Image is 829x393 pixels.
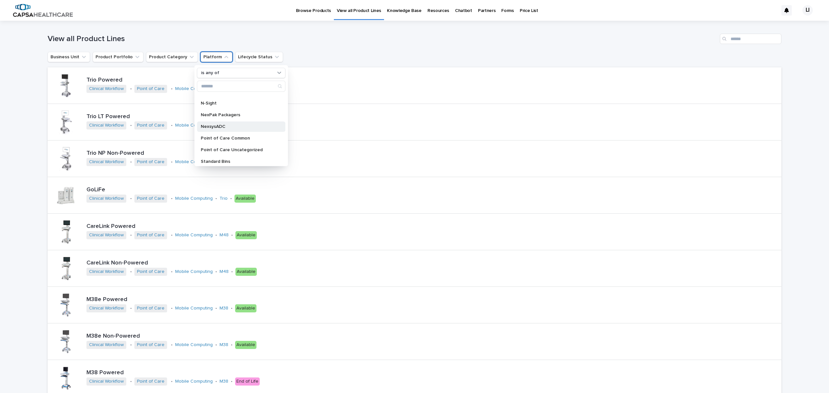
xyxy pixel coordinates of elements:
[130,306,132,311] p: •
[235,304,256,312] div: Available
[89,342,124,348] a: Clinical Workflow
[86,369,297,376] p: M38 Powered
[130,269,132,275] p: •
[48,177,781,214] a: GoLiFeClinical Workflow •Point of Care •Mobile Computing •Trio •Available
[146,52,198,62] button: Product Category
[201,113,275,117] p: NexPak Packagers
[201,148,275,152] p: Point of Care Uncategorized
[48,214,781,250] a: CareLink PoweredClinical Workflow •Point of Care •Mobile Computing •M48 •Available
[175,123,213,128] a: Mobile Computing
[89,232,124,238] a: Clinical Workflow
[86,333,310,340] p: M38e Non-Powered
[235,377,260,386] div: End of Life
[48,104,781,140] a: Trio LT PoweredClinical Workflow •Point of Care •Mobile Computing •Trio •Available
[130,196,132,201] p: •
[48,140,781,177] a: Trio NP Non-PoweredClinical Workflow •Point of Care •Mobile Computing •Trio •Available
[171,342,173,348] p: •
[13,4,73,17] img: B5p4sRfuTuC72oLToeu7
[86,186,275,194] p: GoLiFe
[215,232,217,238] p: •
[230,196,232,201] p: •
[215,306,217,311] p: •
[137,269,165,275] a: Point of Care
[137,379,165,384] a: Point of Care
[175,159,213,165] a: Mobile Computing
[197,81,285,91] input: Search
[86,296,297,303] p: M38e Powered
[235,341,256,349] div: Available
[234,195,256,203] div: Available
[175,269,213,275] a: Mobile Computing
[86,260,318,267] p: CareLink Non-Powered
[89,196,124,201] a: Clinical Workflow
[137,342,165,348] a: Point of Care
[201,136,275,140] p: Point of Care Common
[175,232,213,238] a: Mobile Computing
[220,269,229,275] a: M48
[171,86,173,92] p: •
[235,231,257,239] div: Available
[171,379,173,384] p: •
[171,123,173,128] p: •
[220,379,228,384] a: M38
[220,342,228,348] a: M38
[201,124,275,129] p: NexsysADC
[137,196,165,201] a: Point of Care
[720,34,781,44] input: Search
[89,379,124,384] a: Clinical Workflow
[86,223,306,230] p: CareLink Powered
[171,196,173,201] p: •
[137,123,165,128] a: Point of Care
[235,268,257,276] div: Available
[130,342,132,348] p: •
[231,342,233,348] p: •
[171,159,173,165] p: •
[175,342,213,348] a: Mobile Computing
[231,232,233,238] p: •
[175,196,213,201] a: Mobile Computing
[48,34,717,44] h1: View all Product Lines
[89,306,124,311] a: Clinical Workflow
[802,5,813,16] div: LI
[175,86,213,92] a: Mobile Computing
[48,250,781,287] a: CareLink Non-PoweredClinical Workflow •Point of Care •Mobile Computing •M48 •Available
[231,269,233,275] p: •
[130,123,132,128] p: •
[137,159,165,165] a: Point of Care
[89,86,124,92] a: Clinical Workflow
[171,232,173,238] p: •
[175,379,213,384] a: Mobile Computing
[235,52,283,62] button: Lifecycle Status
[201,101,275,106] p: N-Sight
[220,232,229,238] a: M48
[215,342,217,348] p: •
[89,123,124,128] a: Clinical Workflow
[130,159,132,165] p: •
[220,196,228,201] a: Trio
[93,52,143,62] button: Product Portfolio
[171,269,173,275] p: •
[220,306,228,311] a: M38
[48,67,781,104] a: Trio PoweredClinical Workflow •Point of Care •Mobile Computing •Trio •Available
[86,77,292,84] p: Trio Powered
[215,269,217,275] p: •
[201,70,219,76] p: is any of
[130,86,132,92] p: •
[215,379,217,384] p: •
[48,287,781,323] a: M38e PoweredClinical Workflow •Point of Care •Mobile Computing •M38 •Available
[137,86,165,92] a: Point of Care
[86,113,299,120] p: Trio LT Powered
[215,196,217,201] p: •
[175,306,213,311] a: Mobile Computing
[137,306,165,311] a: Point of Care
[89,269,124,275] a: Clinical Workflow
[197,81,285,92] div: Search
[200,52,233,62] button: Platform
[171,306,173,311] p: •
[89,159,124,165] a: Clinical Workflow
[231,306,233,311] p: •
[201,159,275,164] p: Standard Bins
[86,150,313,157] p: Trio NP Non-Powered
[48,52,90,62] button: Business Unit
